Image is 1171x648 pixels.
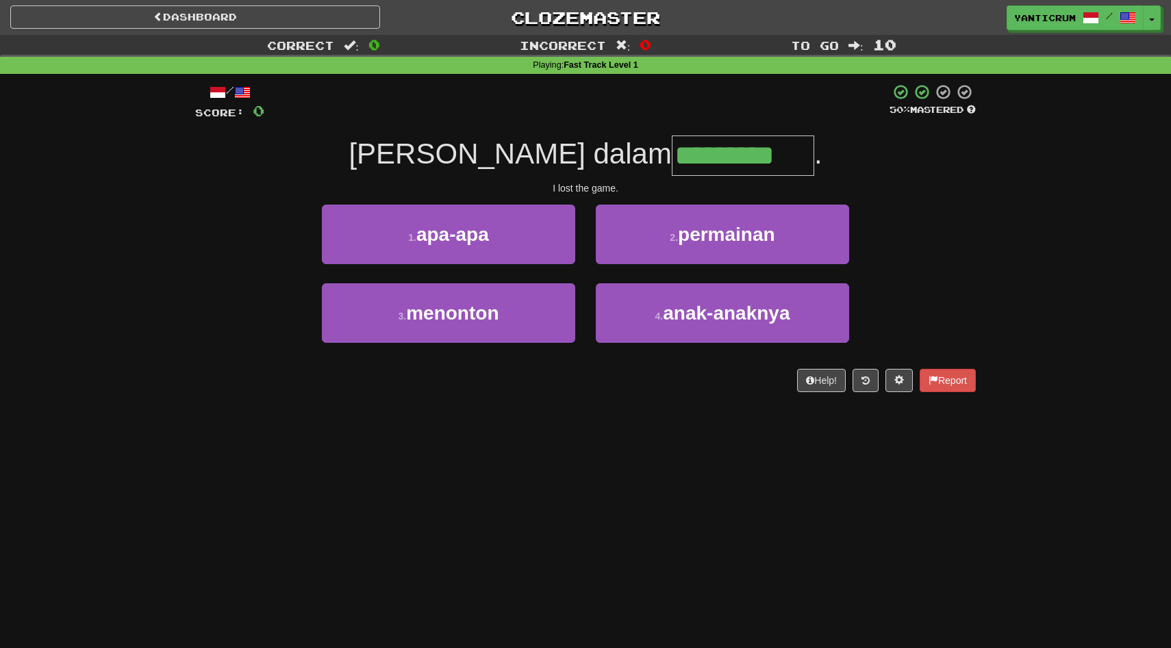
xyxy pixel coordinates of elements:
[596,205,849,264] button: 2.permainan
[1106,11,1113,21] span: /
[401,5,770,29] a: Clozemaster
[520,38,606,52] span: Incorrect
[670,232,678,243] small: 2 .
[678,224,775,245] span: permainan
[640,36,651,53] span: 0
[344,40,359,51] span: :
[195,107,244,118] span: Score:
[920,369,976,392] button: Report
[564,60,638,70] strong: Fast Track Level 1
[195,83,264,101] div: /
[416,224,489,245] span: apa-apa
[655,311,664,322] small: 4 .
[791,38,839,52] span: To go
[1014,12,1076,24] span: YantiCrum
[616,40,631,51] span: :
[349,138,671,170] span: [PERSON_NAME] dalam
[663,302,790,324] span: anak-anaknya
[322,283,575,343] button: 3.menonton
[596,283,849,343] button: 4.anak-anaknya
[890,104,910,115] span: 50 %
[406,302,499,324] span: menonton
[399,311,407,322] small: 3 .
[267,38,334,52] span: Correct
[890,104,976,116] div: Mastered
[322,205,575,264] button: 1.apa-apa
[195,181,976,195] div: I lost the game.
[853,369,879,392] button: Round history (alt+y)
[1007,5,1144,30] a: YantiCrum /
[848,40,864,51] span: :
[253,102,264,119] span: 0
[873,36,896,53] span: 10
[368,36,380,53] span: 0
[797,369,846,392] button: Help!
[408,232,416,243] small: 1 .
[814,138,822,170] span: .
[10,5,380,29] a: Dashboard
